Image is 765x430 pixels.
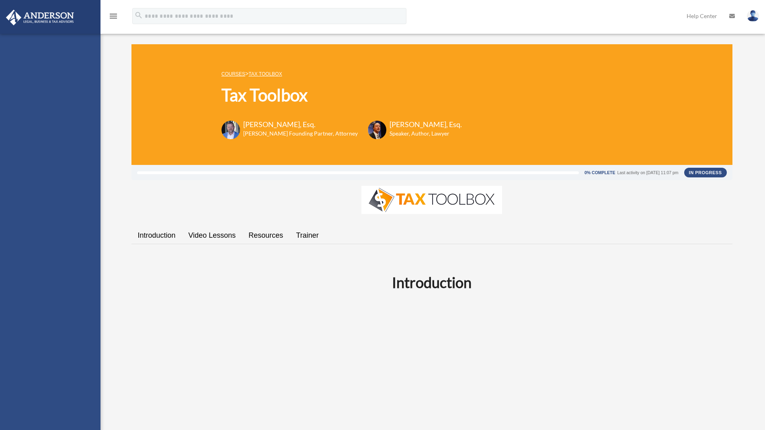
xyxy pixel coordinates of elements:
[289,224,325,247] a: Trainer
[4,10,76,25] img: Anderson Advisors Platinum Portal
[368,121,386,139] img: Scott-Estill-Headshot.png
[222,121,240,139] img: Toby-circle-head.png
[248,71,282,77] a: Tax Toolbox
[243,130,358,138] h6: [PERSON_NAME] Founding Partner, Attorney
[243,119,358,130] h3: [PERSON_NAME], Esq.
[136,272,728,292] h2: Introduction
[182,224,242,247] a: Video Lessons
[684,168,727,177] div: In Progress
[109,11,118,21] i: menu
[131,224,182,247] a: Introduction
[109,14,118,21] a: menu
[747,10,759,22] img: User Pic
[585,171,615,175] div: 0% Complete
[222,71,245,77] a: COURSES
[390,130,452,138] h6: Speaker, Author, Lawyer
[134,11,143,20] i: search
[617,171,678,175] div: Last activity on [DATE] 11:07 pm
[390,119,462,130] h3: [PERSON_NAME], Esq.
[242,224,289,247] a: Resources
[222,69,462,79] p: >
[222,83,462,107] h1: Tax Toolbox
